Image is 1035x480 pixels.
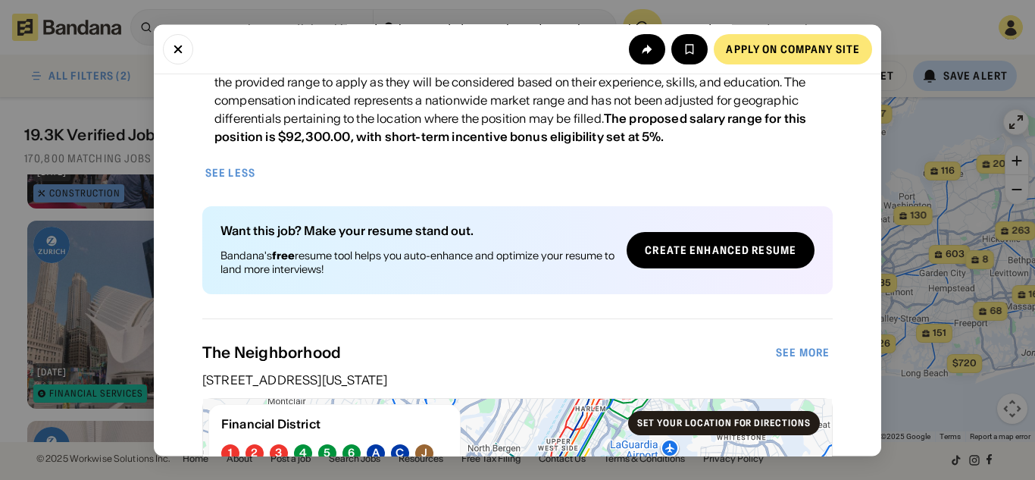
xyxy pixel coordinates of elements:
div: See more [776,348,830,359]
div: Set your location for directions [637,419,811,428]
div: 2 [251,447,258,460]
div: Create Enhanced Resume [645,246,796,256]
div: 5 [324,447,330,460]
div: C [396,447,404,460]
div: 6 [348,447,355,460]
div: 4 [299,447,307,460]
div: J [421,447,427,460]
div: 3 [275,447,282,460]
div: The Neighborhood [202,344,773,362]
div: Financial District [221,418,448,432]
div: 1 [228,447,233,460]
div: Want this job? Make your resume stand out. [220,225,614,237]
button: Close [163,33,193,64]
div: [STREET_ADDRESS][US_STATE] [202,375,833,387]
div: The proposed salary range for this position is $92,300.00, with short-term incentive bonus eligib... [214,111,806,145]
div: Apply on company site [726,43,860,54]
div: Bandana's resume tool helps you auto-enhance and optimize your resume to land more interviews! [220,249,614,277]
div: A [372,447,380,460]
div: See less [205,168,255,179]
b: free [272,249,295,263]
